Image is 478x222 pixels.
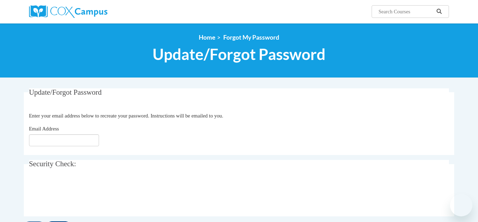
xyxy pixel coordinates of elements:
input: Email [29,134,99,146]
span: Email Address [29,126,59,132]
a: Home [199,34,215,41]
span: Enter your email address below to recreate your password. Instructions will be emailed to you. [29,113,223,119]
span: Update/Forgot Password [29,88,102,96]
span: Update/Forgot Password [153,45,325,63]
iframe: Button to launch messaging window [450,194,472,216]
a: Cox Campus [29,5,162,18]
iframe: reCAPTCHA [29,180,135,208]
span: Security Check: [29,160,76,168]
input: Search Courses [378,7,434,16]
img: Cox Campus [29,5,107,18]
span: Forgot My Password [223,34,279,41]
button: Search [434,7,444,16]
